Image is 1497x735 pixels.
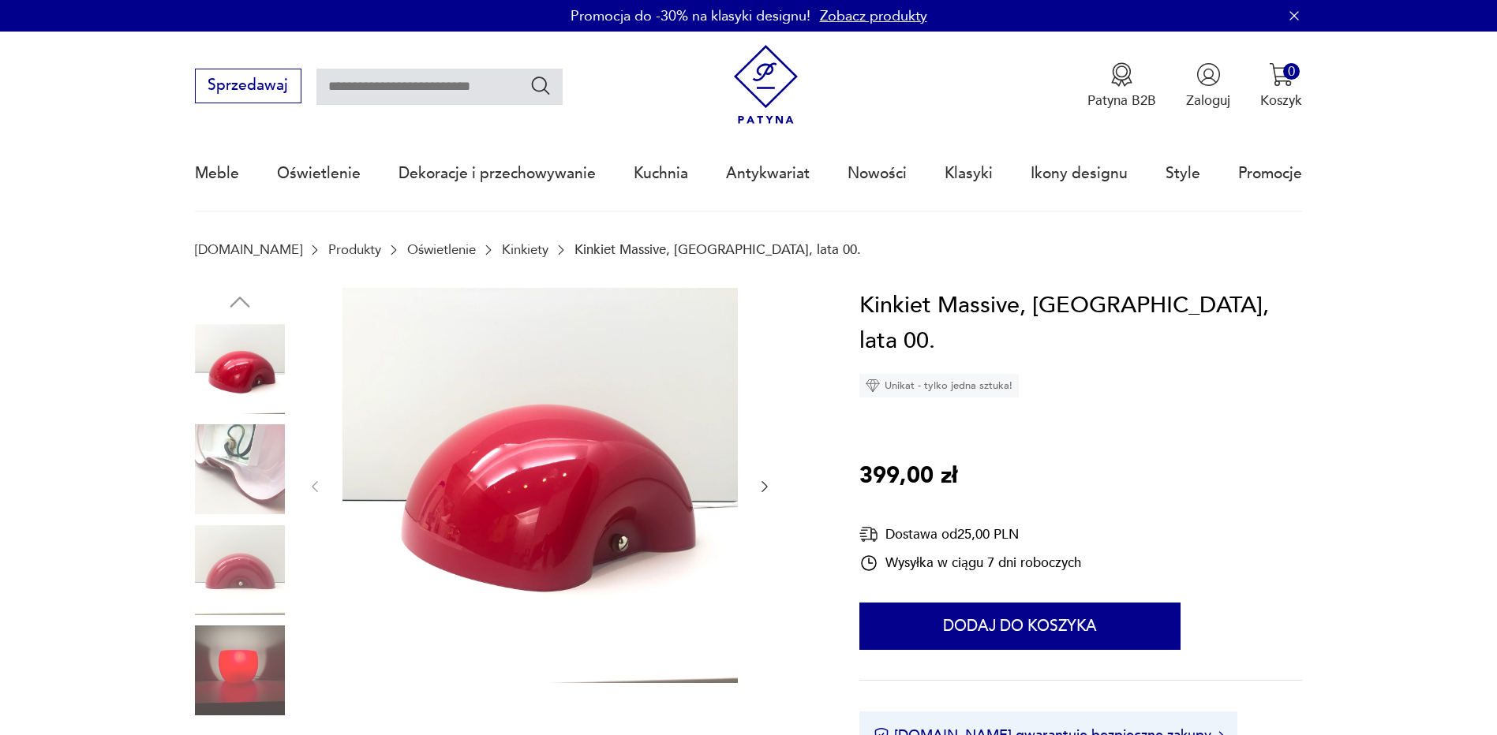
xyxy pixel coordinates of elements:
[1283,63,1300,80] div: 0
[1087,62,1156,110] a: Ikona medaluPatyna B2B
[342,288,738,683] img: Zdjęcie produktu Kinkiet Massive, Belgia, lata 00.
[1196,62,1221,87] img: Ikonka użytkownika
[859,374,1019,397] div: Unikat - tylko jedna sztuka!
[1269,62,1293,87] img: Ikona koszyka
[571,6,810,26] p: Promocja do -30% na klasyki designu!
[195,69,301,103] button: Sprzedawaj
[634,137,688,210] a: Kuchnia
[328,242,381,257] a: Produkty
[945,137,993,210] a: Klasyki
[1087,62,1156,110] button: Patyna B2B
[1087,91,1156,110] p: Patyna B2B
[195,324,285,414] img: Zdjęcie produktu Kinkiet Massive, Belgia, lata 00.
[195,80,301,93] a: Sprzedawaj
[195,137,239,210] a: Meble
[1110,62,1134,87] img: Ikona medalu
[399,137,596,210] a: Dekoracje i przechowywanie
[859,524,878,544] img: Ikona dostawy
[574,242,861,257] p: Kinkiet Massive, [GEOGRAPHIC_DATA], lata 00.
[195,424,285,514] img: Zdjęcie produktu Kinkiet Massive, Belgia, lata 00.
[848,137,907,210] a: Nowości
[407,242,476,257] a: Oświetlenie
[195,625,285,715] img: Zdjęcie produktu Kinkiet Massive, Belgia, lata 00.
[502,242,548,257] a: Kinkiety
[1186,91,1230,110] p: Zaloguj
[277,137,361,210] a: Oświetlenie
[1031,137,1128,210] a: Ikony designu
[1166,137,1200,210] a: Style
[859,524,1081,544] div: Dostawa od 25,00 PLN
[859,554,1081,573] div: Wysyłka w ciągu 7 dni roboczych
[866,379,880,393] img: Ikona diamentu
[1260,62,1302,110] button: 0Koszyk
[726,45,806,125] img: Patyna - sklep z meblami i dekoracjami vintage
[1186,62,1230,110] button: Zaloguj
[859,458,957,494] p: 399,00 zł
[859,288,1303,360] h1: Kinkiet Massive, [GEOGRAPHIC_DATA], lata 00.
[1238,137,1302,210] a: Promocje
[726,137,810,210] a: Antykwariat
[195,242,302,257] a: [DOMAIN_NAME]
[859,603,1181,650] button: Dodaj do koszyka
[195,525,285,615] img: Zdjęcie produktu Kinkiet Massive, Belgia, lata 00.
[820,6,927,26] a: Zobacz produkty
[530,74,552,97] button: Szukaj
[1260,91,1302,110] p: Koszyk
